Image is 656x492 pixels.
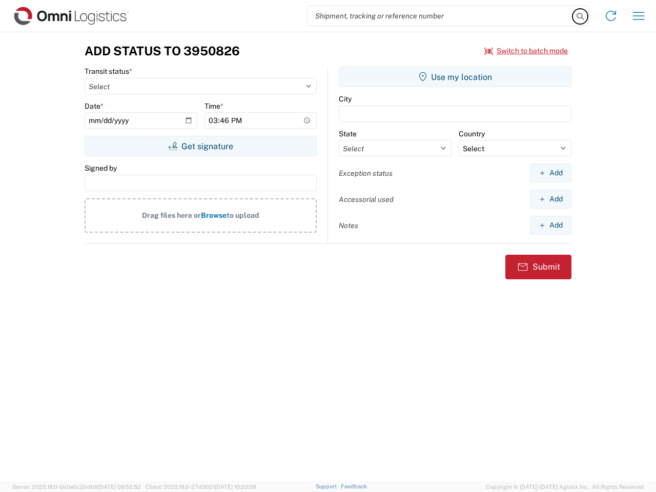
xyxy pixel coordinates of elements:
[316,483,341,489] a: Support
[486,482,644,491] span: Copyright © [DATE]-[DATE] Agistix Inc., All Rights Reserved
[227,211,259,219] span: to upload
[85,67,132,76] label: Transit status
[339,94,352,104] label: City
[142,211,201,219] span: Drag files here or
[215,484,256,490] span: [DATE] 10:20:09
[85,163,117,173] label: Signed by
[12,484,141,490] span: Server: 2025.18.0-bb0e0c2bd68
[204,101,223,111] label: Time
[146,484,256,490] span: Client: 2025.18.0-27d3021
[339,221,358,230] label: Notes
[530,163,571,182] button: Add
[530,216,571,235] button: Add
[505,255,571,279] button: Submit
[339,195,394,204] label: Accessorial used
[339,169,393,178] label: Exception status
[459,129,485,138] label: Country
[530,190,571,209] button: Add
[98,484,141,490] span: [DATE] 09:52:52
[339,67,571,87] button: Use my location
[484,43,568,59] button: Switch to batch mode
[201,211,227,219] span: Browse
[339,129,357,138] label: State
[85,44,240,58] h3: Add Status to 3950826
[85,101,104,111] label: Date
[85,136,317,156] button: Get signature
[341,483,367,489] a: Feedback
[307,6,573,26] input: Shipment, tracking or reference number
